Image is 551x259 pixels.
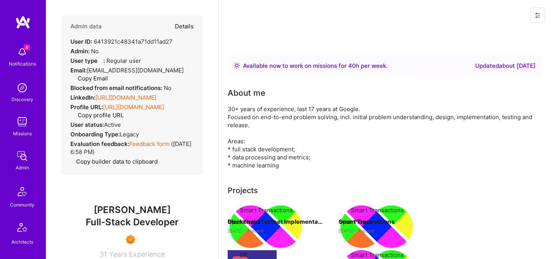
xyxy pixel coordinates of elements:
strong: Evaluation feedback: [70,140,129,148]
strong: Profile URL: [70,103,103,111]
h4: Admin data [70,23,102,30]
button: Copy Email [72,74,108,82]
i: Help [98,57,103,63]
strong: User ID: [70,38,92,45]
div: BP [240,251,248,259]
div: About me [228,87,265,99]
img: Community [13,182,31,201]
img: Availability [234,62,240,69]
button: Details [175,15,194,38]
strong: Onboarding Type: [70,131,120,138]
div: Notifications [9,60,36,68]
div: No [70,84,171,92]
button: Copy profile URL [72,111,124,119]
button: Open Project [339,218,381,226]
i: icon Copy [72,113,78,118]
strong: LinkedIn: [70,94,95,101]
div: ( [DATE] 6:58 PM ) [70,140,194,156]
span: [EMAIL_ADDRESS][DOMAIN_NAME] [87,67,184,74]
div: 30+ years of experience, last 17 years at Google. Focused on end-to-end problem solving, incl. in... [228,105,542,169]
div: Smart Transactions [351,251,404,259]
i: icon Copy [70,159,76,165]
img: arrow-right [264,219,270,225]
div: Smart Transactions [351,206,404,214]
div: Smart Transactions [240,206,293,214]
span: Active [104,121,121,128]
span: 40 [348,62,356,69]
div: Updated about [DATE] [475,61,536,70]
div: Available now to work on missions for h per week . [243,61,388,70]
a: [URL][DOMAIN_NAME] [95,94,156,101]
h4: Blockchain Testnet Implementation [228,217,323,227]
div: Community [10,201,34,209]
div: No [70,47,99,55]
span: legacy [120,131,139,138]
span: [PERSON_NAME] [61,204,203,216]
img: teamwork [15,114,30,129]
strong: User status: [70,121,104,128]
div: Architects [11,238,33,246]
span: Full-Stack Developer [86,216,179,228]
img: discovery [15,80,30,95]
div: Regular user [70,57,141,65]
strong: User type : [70,57,105,64]
div: Admin [16,164,29,172]
a: Feedback form [129,140,170,148]
strong: Admin: [70,48,90,55]
img: bell [15,44,30,60]
div: Projects [228,185,258,196]
button: Open Project [228,218,270,226]
div: [DATE] - Present [339,227,434,235]
img: arrow-right [375,219,381,225]
span: 4 [24,44,30,51]
i: icon Copy [72,76,78,82]
span: Years Experience [109,250,165,258]
button: Copy builder data to clipboard [70,157,158,166]
div: [DATE] - Present [228,227,323,235]
div: Discovery [11,95,33,103]
img: admin teamwork [15,148,30,164]
div: Missions [13,129,32,138]
img: Architects [13,220,31,238]
span: 31 [99,250,107,258]
div: 6413921c48341a71dd11ad27 [70,38,173,46]
a: [URL][DOMAIN_NAME] [103,103,164,111]
strong: Blocked from email notifications: [70,84,164,92]
img: logo [15,15,31,29]
strong: Email: [70,67,87,74]
img: Exceptional A.Teamer [126,235,135,244]
h4: Smart Transactions [339,217,434,227]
